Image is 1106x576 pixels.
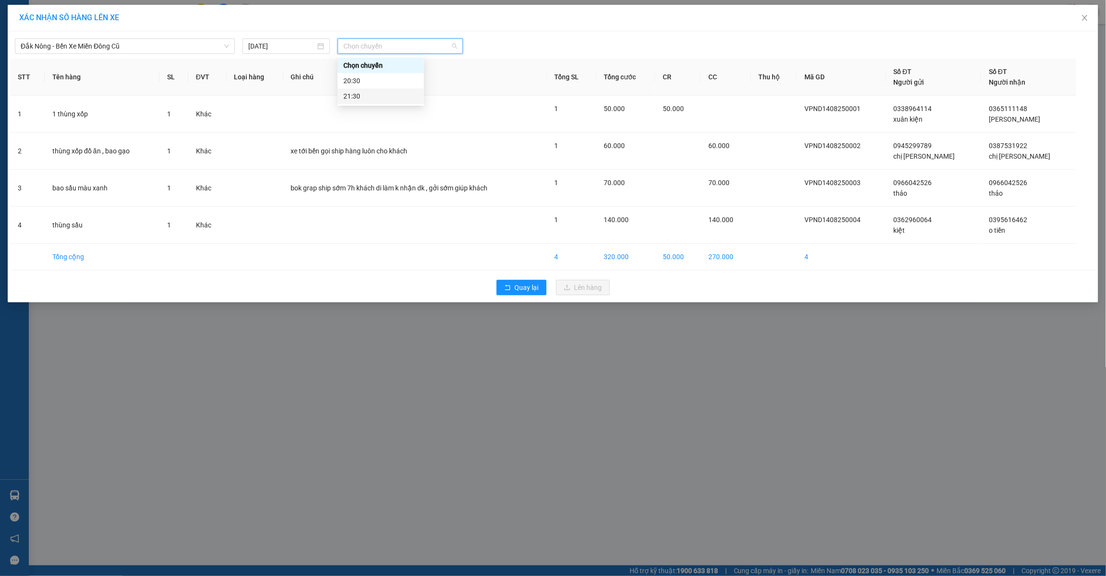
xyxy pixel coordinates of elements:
[804,216,861,224] span: VPND1408250004
[10,170,45,207] td: 3
[804,142,861,150] span: VPND1408250002
[343,39,457,53] span: Chọn chuyến
[797,244,886,270] td: 4
[555,179,559,187] span: 1
[894,142,932,150] span: 0945299789
[515,282,539,293] span: Quay lại
[167,184,171,192] span: 1
[188,133,227,170] td: Khác
[555,105,559,113] span: 1
[338,58,424,73] div: Chọn chuyến
[343,91,418,101] div: 21:30
[894,216,932,224] span: 0362960064
[167,147,171,155] span: 1
[804,179,861,187] span: VPND1408250003
[45,244,159,270] td: Tổng cộng
[283,59,547,96] th: Ghi chú
[708,216,733,224] span: 140.000
[701,244,751,270] td: 270.000
[596,59,656,96] th: Tổng cước
[804,105,861,113] span: VPND1408250001
[989,142,1027,150] span: 0387531922
[604,179,625,187] span: 70.000
[894,179,932,187] span: 0966042526
[343,60,418,71] div: Chọn chuyến
[188,96,227,133] td: Khác
[604,216,629,224] span: 140.000
[497,280,547,295] button: rollbackQuay lại
[291,184,488,192] span: bok grap ship sớm 7h khách di làm k nhận dk , gởi sớm giúp khách
[894,105,932,113] span: 0338964114
[227,59,283,96] th: Loại hàng
[504,284,511,292] span: rollback
[989,226,1005,234] span: o tiền
[701,59,751,96] th: CC
[291,147,408,155] span: xe tới bến gọi ship hàng luôn cho khách
[45,170,159,207] td: bao sầu màu xanh
[45,59,159,96] th: Tên hàng
[604,105,625,113] span: 50.000
[797,59,886,96] th: Mã GD
[159,59,188,96] th: SL
[604,142,625,150] span: 60.000
[10,133,45,170] td: 2
[45,133,159,170] td: thùng xốp đồ ăn , bao gạo
[547,59,596,96] th: Tổng SL
[894,68,912,75] span: Số ĐT
[19,13,119,22] span: XÁC NHẬN SỐ HÀNG LÊN XE
[894,152,955,160] span: chị [PERSON_NAME]
[248,41,316,51] input: 14/08/2025
[708,179,729,187] span: 70.000
[167,110,171,118] span: 1
[663,105,684,113] span: 50.000
[167,221,171,229] span: 1
[708,142,729,150] span: 60.000
[596,244,656,270] td: 320.000
[188,207,227,244] td: Khác
[894,115,923,123] span: xuân kiện
[45,207,159,244] td: thùng sầu
[188,170,227,207] td: Khác
[894,189,908,197] span: thảo
[894,226,905,234] span: kiệt
[989,105,1027,113] span: 0365111148
[989,152,1050,160] span: chị [PERSON_NAME]
[555,142,559,150] span: 1
[547,244,596,270] td: 4
[989,179,1027,187] span: 0966042526
[656,244,701,270] td: 50.000
[45,96,159,133] td: 1 thùng xốp
[10,207,45,244] td: 4
[555,216,559,224] span: 1
[556,280,610,295] button: uploadLên hàng
[188,59,227,96] th: ĐVT
[21,39,229,53] span: Đắk Nông - Bến Xe Miền Đông Cũ
[751,59,797,96] th: Thu hộ
[1081,14,1089,22] span: close
[656,59,701,96] th: CR
[989,216,1027,224] span: 0395616462
[989,189,1003,197] span: thảo
[989,78,1025,86] span: Người nhận
[1071,5,1098,32] button: Close
[343,75,418,86] div: 20:30
[10,96,45,133] td: 1
[989,68,1007,75] span: Số ĐT
[10,59,45,96] th: STT
[894,78,924,86] span: Người gửi
[989,115,1040,123] span: [PERSON_NAME]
